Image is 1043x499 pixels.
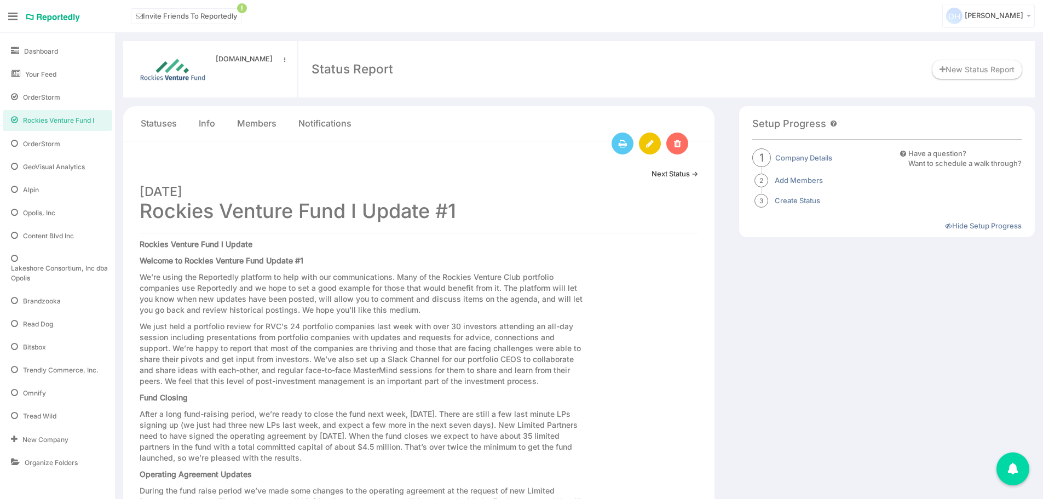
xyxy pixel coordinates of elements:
a: Tread Wild [3,406,112,426]
span: Alpin [23,185,39,194]
a: Content Blvd Inc [3,226,112,246]
a: Bitsbox [3,337,112,357]
a: Your Feed [3,64,112,84]
span: Brandzooka [23,296,61,306]
a: Invite Friends To Reportedly! [131,8,242,24]
span: Content Blvd Inc [23,231,74,240]
small: [DATE] [140,183,182,199]
span: OrderStorm [23,139,60,148]
a: Reportedly [26,8,80,27]
div: Have a question? Want to schedule a walk through? [908,148,1022,169]
a: OrderStorm [3,134,112,154]
a: Create Status [775,196,820,206]
span: New Company [22,435,68,444]
span: OrderStorm [23,93,60,102]
a: Rockies Venture Fund I [3,110,112,130]
span: Lakeshore Consortium, Inc dba Opolis [11,263,112,282]
a: Lakeshore Consortium, Inc dba Opolis [3,249,112,288]
strong: Welcome to Rockies Venture Fund Update #1 [140,256,303,265]
img: medium_RVF-logo-large.png [136,54,209,84]
span: Dashboard [24,47,58,56]
h1: Rockies Venture Fund I Update #1 [140,179,698,222]
span: Your Feed [25,70,56,79]
a: OrderStorm [3,87,112,107]
a: Alpin [3,180,112,200]
span: Opolis, Inc [23,208,55,217]
a: Company Details [775,153,832,163]
a: Dashboard [3,41,112,61]
span: 1 [752,148,771,167]
strong: Fund Closing [140,393,188,402]
a: [DOMAIN_NAME] [216,54,279,64]
span: 2 [754,174,768,187]
a: Have a question?Want to schedule a walk through? [900,148,1022,169]
a: [PERSON_NAME] [942,4,1035,28]
a: Brandzooka [3,291,112,311]
a: Notifications [298,117,351,130]
span: [PERSON_NAME] [965,11,1023,20]
a: Organize Folders [3,452,112,473]
a: GeoVisual Analytics [3,157,112,177]
span: Trendly Commerce, Inc. [23,365,99,375]
a: Statuses [141,117,177,130]
a: Next Status → [652,169,698,179]
a: Omnify [3,383,112,403]
span: Tread Wild [23,411,56,421]
strong: Rockies Venture Fund I Update [140,239,252,249]
a: Members [237,117,276,130]
span: Rockies Venture Fund I [23,116,94,125]
span: 3 [754,194,768,208]
p: After a long fund-raising period, we’re ready to close the fund next week, [DATE]. There are stil... [140,409,586,463]
a: Hide Setup Progress [945,221,1022,230]
a: Opolis, Inc [3,203,112,223]
img: svg+xml;base64,PD94bWwgdmVyc2lvbj0iMS4wIiBlbmNvZGluZz0iVVRGLTgiPz4KICAgICAg%0APHN2ZyB2ZXJzaW9uPSI... [946,8,963,24]
p: We just held a portfolio review for RVC's 24 portfolio companies last week with over 30 investors... [140,321,586,387]
a: Add Members [775,175,823,186]
a: Info [199,117,215,130]
span: ! [237,3,247,13]
p: We’re using the Reportedly platform to help with our communications. Many of the Rockies Venture ... [140,272,586,316]
a: New Company [3,429,112,450]
span: GeoVisual Analytics [23,162,85,171]
h4: Setup Progress [752,118,826,129]
a: New Status Report [932,60,1022,79]
strong: Operating Agreement Updates [140,469,252,479]
span: Organize Folders [25,458,78,467]
span: Bitsbox [23,342,46,352]
a: Read Dog [3,314,112,334]
span: Omnify [23,388,46,398]
span: Read Dog [23,319,53,329]
div: Status Report [312,60,393,78]
a: Trendly Commerce, Inc. [3,360,112,380]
